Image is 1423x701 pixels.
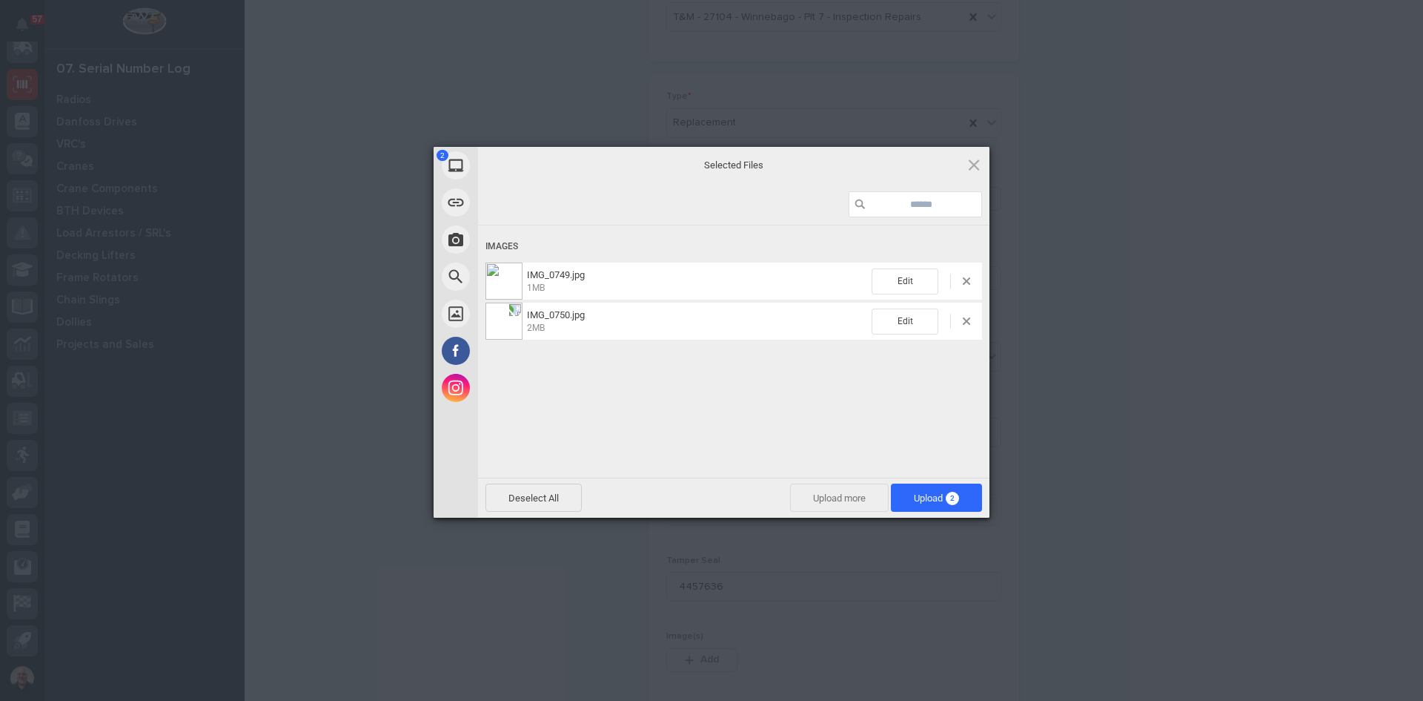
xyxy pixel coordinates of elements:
[434,258,611,295] div: Web Search
[527,323,545,333] span: 2MB
[434,295,611,332] div: Unsplash
[966,157,982,173] span: Click here or hit ESC to close picker
[434,184,611,221] div: Link (URL)
[434,332,611,369] div: Facebook
[790,484,889,512] span: Upload more
[872,309,938,335] span: Edit
[891,484,982,512] span: Upload
[434,221,611,258] div: Take Photo
[586,158,882,171] span: Selected Files
[434,147,611,184] div: My Device
[914,493,959,504] span: Upload
[527,283,545,293] span: 1MB
[523,309,872,334] span: IMG_0750.jpg
[434,369,611,407] div: Instagram
[485,303,523,340] img: 5b97604d-3c92-40f3-bc11-15d07be9e087
[485,484,582,512] span: Deselect All
[485,263,523,300] img: f5398aa2-71ba-4402-a298-496f141f9191
[523,269,872,294] span: IMG_0749.jpg
[527,309,585,320] span: IMG_0750.jpg
[872,269,938,294] span: Edit
[946,492,959,505] span: 2
[485,233,982,260] div: Images
[437,150,448,161] span: 2
[527,269,585,280] span: IMG_0749.jpg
